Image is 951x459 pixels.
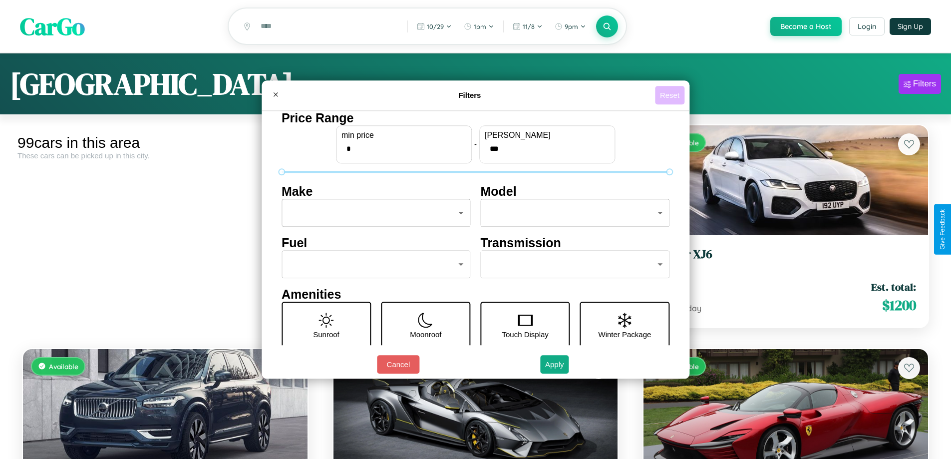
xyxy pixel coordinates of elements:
h4: Amenities [282,287,669,302]
button: Reset [655,86,684,104]
button: 9pm [550,18,591,34]
button: 1pm [459,18,499,34]
p: Touch Display [502,328,548,341]
h3: Jaguar XJ6 [655,247,916,262]
h4: Price Range [282,111,669,125]
p: Winter Package [599,328,651,341]
div: These cars can be picked up in this city. [17,151,313,160]
a: Jaguar XJ62021 [655,247,916,272]
button: Sign Up [890,18,931,35]
span: 10 / 29 [427,22,444,30]
span: CarGo [20,10,85,43]
p: - [474,137,477,151]
label: min price [341,131,466,140]
span: Est. total: [871,280,916,294]
h4: Fuel [282,236,471,250]
button: Apply [540,355,569,374]
button: Become a Host [770,17,842,36]
span: $ 1200 [882,295,916,315]
span: 9pm [565,22,578,30]
h4: Model [481,184,670,199]
span: 11 / 8 [523,22,535,30]
button: Filters [899,74,941,94]
h1: [GEOGRAPHIC_DATA] [10,63,294,104]
div: Give Feedback [939,209,946,250]
p: Sunroof [313,328,339,341]
label: [PERSON_NAME] [485,131,610,140]
button: Cancel [377,355,419,374]
h4: Transmission [481,236,670,250]
button: 11/8 [508,18,548,34]
button: Login [849,17,885,35]
span: Available [49,362,78,371]
button: 10/29 [412,18,457,34]
h4: Filters [285,91,655,99]
h4: Make [282,184,471,199]
p: Moonroof [410,328,441,341]
span: / day [680,303,701,313]
div: 99 cars in this area [17,134,313,151]
div: Filters [913,79,936,89]
span: 1pm [474,22,486,30]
